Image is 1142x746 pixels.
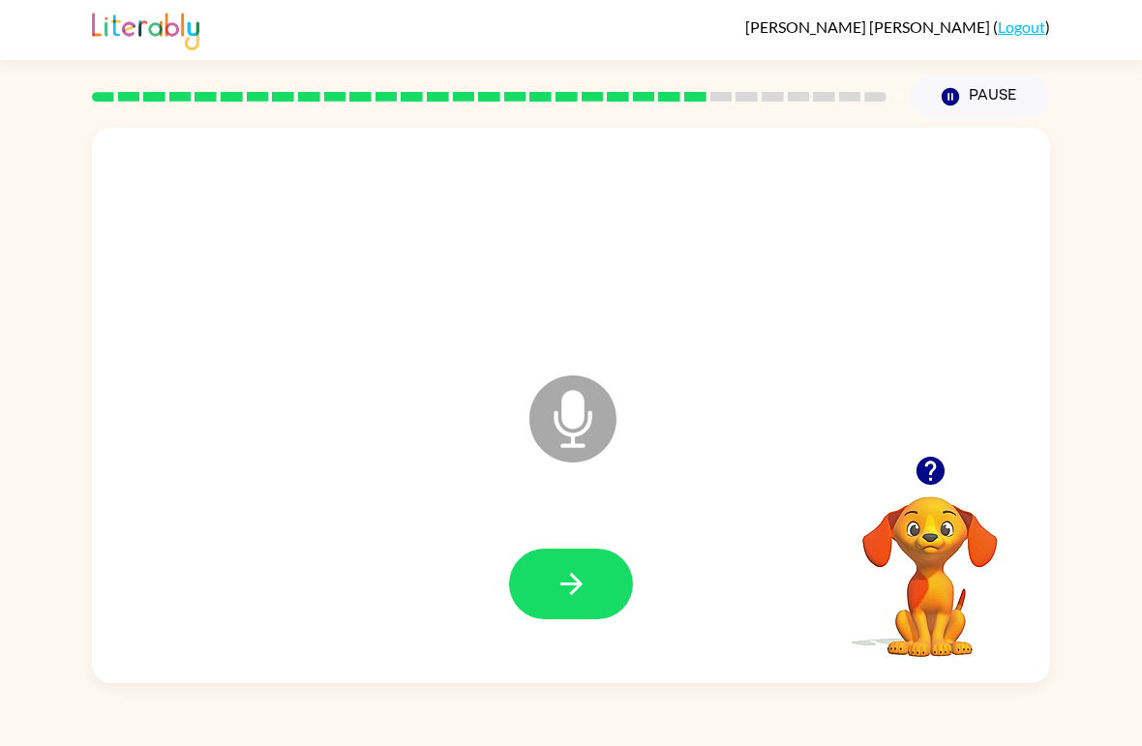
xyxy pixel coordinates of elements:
button: Pause [910,75,1050,119]
img: Literably [92,8,199,50]
video: Your browser must support playing .mp4 files to use Literably. Please try using another browser. [833,466,1027,660]
a: Logout [998,17,1045,36]
div: ( ) [745,17,1050,36]
span: [PERSON_NAME] [PERSON_NAME] [745,17,993,36]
